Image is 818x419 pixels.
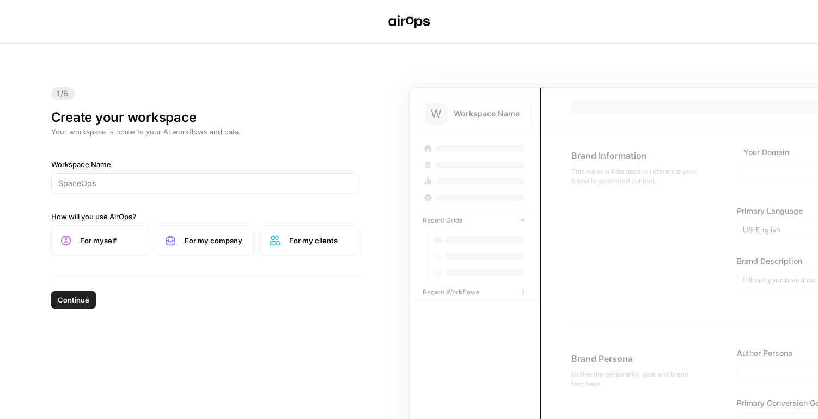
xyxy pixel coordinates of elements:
[51,126,358,137] p: Your workspace is home to your AI workflows and data.
[51,291,96,309] button: Continue
[431,106,442,121] span: W
[80,235,140,246] span: For myself
[185,235,245,246] span: For my company
[51,159,358,170] label: Workspace Name
[58,178,351,189] input: SpaceOps
[51,211,358,222] label: How will you use AirOps?
[58,294,89,305] span: Continue
[51,87,75,100] span: 1/5
[51,109,358,126] h1: Create your workspace
[289,235,349,246] span: For my clients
